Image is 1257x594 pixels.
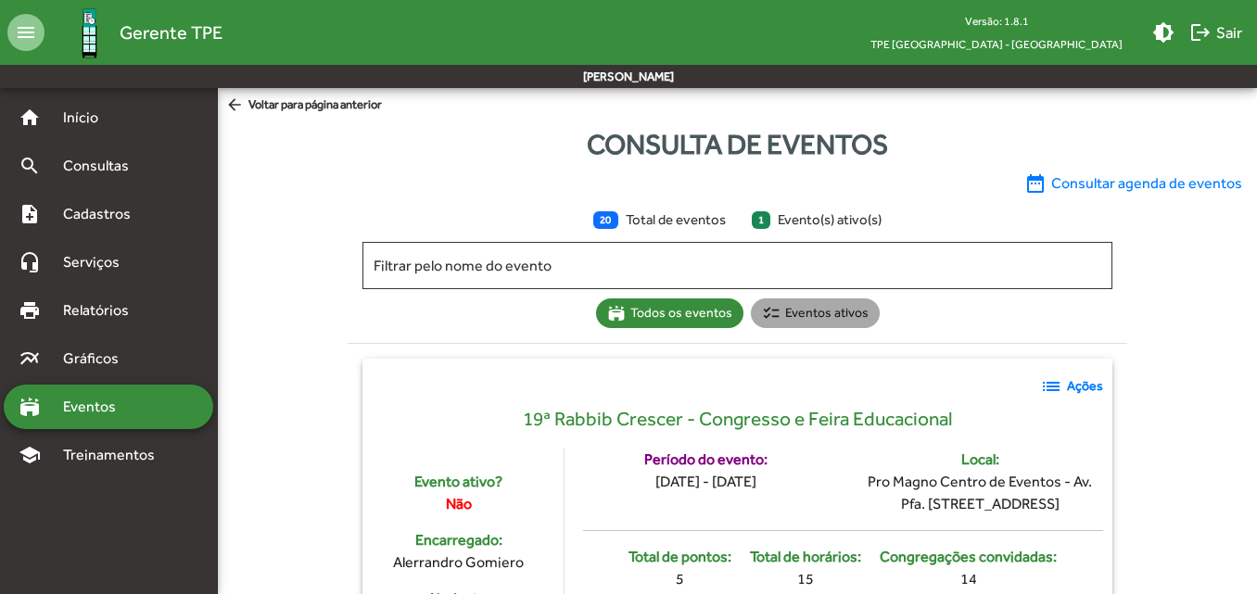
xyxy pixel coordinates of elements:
[59,3,120,63] img: Logo
[52,107,125,129] span: Início
[1040,375,1062,398] mat-icon: list
[52,396,141,418] span: Eventos
[19,348,41,370] mat-icon: multiline_chart
[1189,21,1212,44] mat-icon: logout
[880,546,1057,568] div: Congregações convidadas:
[372,529,545,551] div: Encarregado:
[1152,21,1174,44] mat-icon: brightness_medium
[52,203,155,225] span: Cadastros
[372,551,545,574] div: Alerrandro Gomiero
[961,449,999,471] div: Local:
[372,471,545,493] div: Evento ativo?
[751,298,880,328] mat-chip: Eventos ativos
[52,348,144,370] span: Gráficos
[593,211,618,229] span: 20
[19,396,41,418] mat-icon: stadium
[52,251,145,273] span: Serviços
[19,203,41,225] mat-icon: note_add
[7,14,44,51] mat-icon: menu
[593,209,733,231] span: Total de eventos
[1182,16,1250,49] button: Sair
[596,298,743,328] mat-chip: Todos os eventos
[856,32,1137,56] span: TPE [GEOGRAPHIC_DATA] - [GEOGRAPHIC_DATA]
[762,304,781,322] mat-icon: checklist
[856,9,1137,32] div: Versão: 1.8.1
[655,471,756,493] div: [DATE] - [DATE]
[857,471,1102,515] div: Pro Magno Centro de Eventos - Av. Pfa. [STREET_ADDRESS]
[628,546,731,568] div: Total de pontos:
[1024,172,1047,195] mat-icon: date_range
[52,444,177,466] span: Treinamentos
[523,405,953,435] span: 19ª Rabbib Crescer - Congresso e Feira Educacional
[120,18,222,47] span: Gerente TPE
[752,209,882,231] span: Evento(s) ativo(s)
[19,107,41,129] mat-icon: home
[52,155,153,177] span: Consultas
[750,568,861,590] div: 15
[607,304,626,322] mat-icon: stadium
[750,546,861,568] div: Total de horários:
[1067,376,1103,396] strong: Ações
[880,568,1057,590] div: 14
[225,95,382,116] span: Voltar para página anterior
[19,444,41,466] mat-icon: school
[752,211,771,229] span: 1
[372,493,545,515] div: Não
[644,449,768,471] div: Período do evento:
[44,3,222,63] a: Gerente TPE
[1024,172,1242,195] span: Consultar agenda de eventos
[218,123,1257,165] div: Consulta de eventos
[19,251,41,273] mat-icon: headset_mic
[52,299,153,322] span: Relatórios
[19,155,41,177] mat-icon: search
[225,95,248,116] mat-icon: arrow_back
[628,568,731,590] div: 5
[1189,16,1242,49] span: Sair
[19,299,41,322] mat-icon: print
